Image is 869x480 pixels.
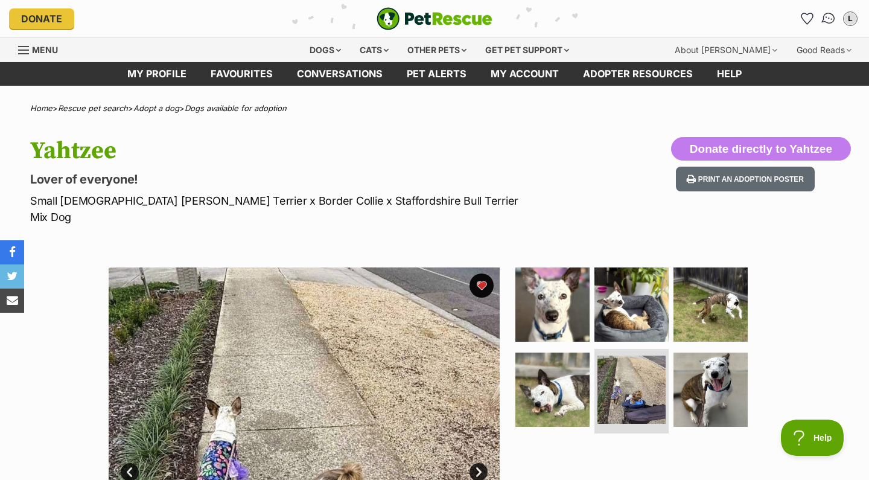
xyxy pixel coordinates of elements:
[30,103,53,113] a: Home
[597,356,666,424] img: Photo of Yahtzee
[377,7,492,30] a: PetRescue
[470,274,494,298] button: favourite
[705,62,754,86] a: Help
[788,38,860,62] div: Good Reads
[30,193,530,225] p: Small [DEMOGRAPHIC_DATA] [PERSON_NAME] Terrier x Border Collie x Staffordshire Bull Terrier Mix Dog
[666,38,786,62] div: About [PERSON_NAME]
[185,103,287,113] a: Dogs available for adoption
[781,420,845,456] iframe: Help Scout Beacon - Open
[58,103,128,113] a: Rescue pet search
[841,9,860,28] button: My account
[671,137,851,161] button: Donate directly to Yahtzee
[9,8,74,29] a: Donate
[515,267,590,342] img: Photo of Yahtzee
[844,13,856,25] div: L
[515,353,590,427] img: Photo of Yahtzee
[673,267,748,342] img: Photo of Yahtzee
[797,9,816,28] a: Favourites
[477,38,578,62] div: Get pet support
[673,353,748,427] img: Photo of Yahtzee
[351,38,397,62] div: Cats
[133,103,179,113] a: Adopt a dog
[18,38,66,60] a: Menu
[32,45,58,55] span: Menu
[199,62,285,86] a: Favourites
[377,7,492,30] img: logo-e224e6f780fb5917bec1dbf3a21bbac754714ae5b6737aabdf751b685950b380.svg
[30,171,530,188] p: Lover of everyone!
[399,38,475,62] div: Other pets
[821,11,837,27] img: chat-41dd97257d64d25036548639549fe6c8038ab92f7586957e7f3b1b290dea8141.svg
[301,38,349,62] div: Dogs
[676,167,815,191] button: Print an adoption poster
[594,267,669,342] img: Photo of Yahtzee
[479,62,571,86] a: My account
[571,62,705,86] a: Adopter resources
[115,62,199,86] a: My profile
[395,62,479,86] a: Pet alerts
[816,6,841,31] a: Conversations
[797,9,860,28] ul: Account quick links
[30,137,530,165] h1: Yahtzee
[285,62,395,86] a: conversations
